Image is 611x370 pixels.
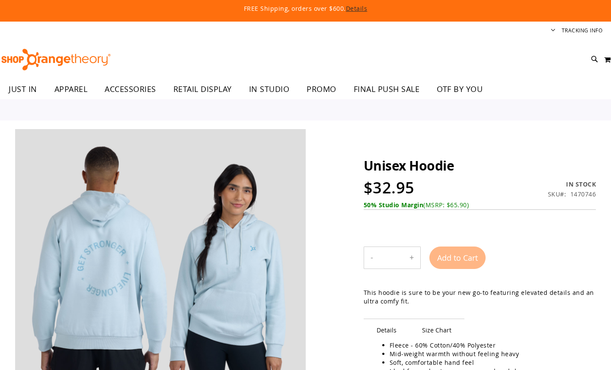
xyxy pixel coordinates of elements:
[240,79,298,99] a: IN STUDIO
[380,247,403,268] input: Product quantity
[548,180,596,189] div: Availability
[165,79,240,99] a: RETAIL DISPLAY
[364,288,596,306] p: This hoodie is sure to be your new go-to featuring elevated details and an ultra comfy fit.
[390,341,587,350] li: Fleece - 60% Cotton/40% Polyester
[346,4,368,13] a: Details
[307,79,336,99] span: PROMO
[551,27,555,35] button: Account menu
[562,27,603,34] a: Tracking Info
[409,319,464,341] span: Size Chart
[390,358,587,367] li: Soft, comfortable hand feel
[364,201,424,209] b: 50% Studio Margin
[364,177,415,198] span: $32.95
[403,247,420,269] button: Increase product quantity
[428,79,491,99] a: OTF BY YOU
[46,4,565,13] p: FREE Shipping, orders over $600.
[390,350,587,358] li: Mid-weight warmth without feeling heavy
[570,190,596,199] div: 1470746
[364,247,380,269] button: Decrease product quantity
[298,79,345,99] a: PROMO
[548,190,566,198] strong: SKU
[548,180,596,189] div: In stock
[364,157,454,174] span: Unisex Hoodie
[173,79,232,99] span: RETAIL DISPLAY
[364,319,409,341] span: Details
[105,79,156,99] span: ACCESSORIES
[96,79,165,99] a: ACCESSORIES
[9,79,37,99] span: JUST IN
[249,79,290,99] span: IN STUDIO
[354,79,420,99] span: FINAL PUSH SALE
[46,79,96,99] a: APPAREL
[345,79,429,99] a: FINAL PUSH SALE
[54,79,88,99] span: APPAREL
[364,201,596,209] div: (MSRP: $65.90)
[437,79,483,99] span: OTF BY YOU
